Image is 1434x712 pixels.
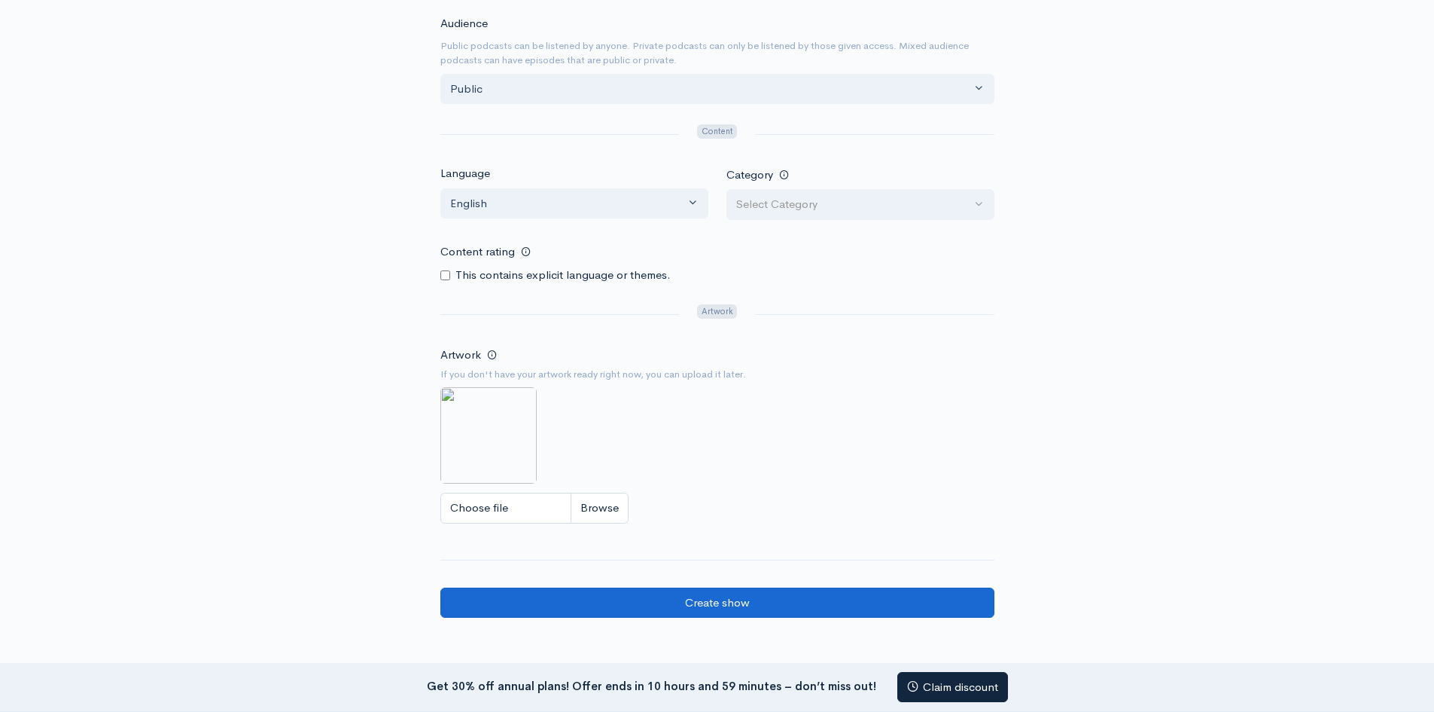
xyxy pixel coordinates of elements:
[897,672,1008,703] a: Claim discount
[736,196,971,213] div: Select Category
[427,678,876,692] strong: Get 30% off annual plans! Offer ends in 10 hours and 59 minutes – don’t miss out!
[440,165,490,182] label: Language
[440,367,994,382] small: If you don't have your artwork ready right now, you can upload it later.
[726,189,994,220] button: Select Category
[440,588,994,619] input: Create show
[726,167,773,184] label: Category
[697,124,737,139] span: Content
[450,195,685,212] div: English
[455,267,671,284] label: This contains explicit language or themes.
[440,347,481,364] label: Artwork
[440,74,994,105] button: Public
[440,38,994,68] small: Public podcasts can be listened by anyone. Private podcasts can only be listened by those given a...
[697,304,737,319] span: Artwork
[450,81,971,98] div: Public
[440,237,515,267] label: Content rating
[440,188,708,219] button: English
[440,15,488,32] label: Audience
